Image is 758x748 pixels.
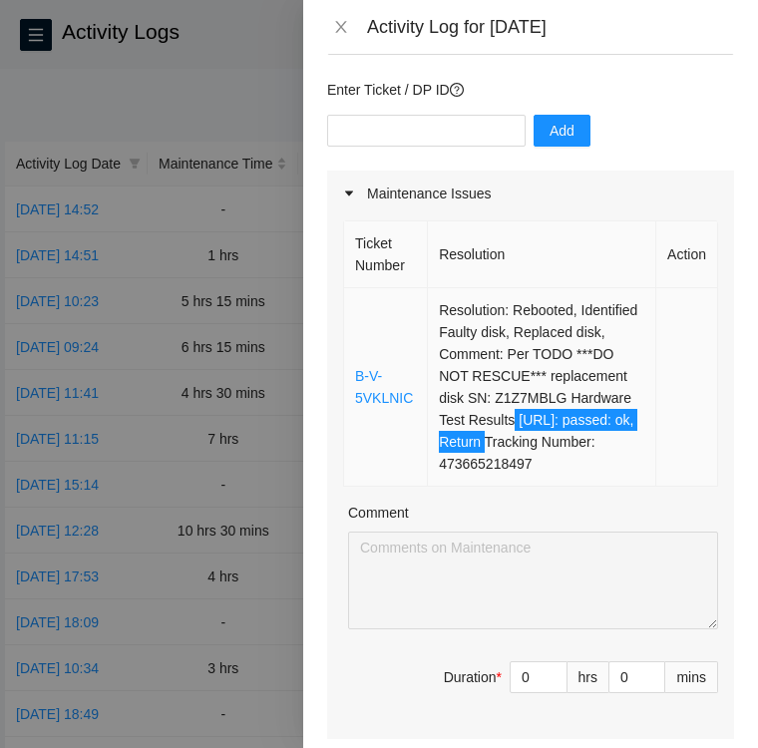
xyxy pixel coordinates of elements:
span: caret-right [343,187,355,199]
span: question-circle [450,83,464,97]
span: close [333,19,349,35]
div: hrs [568,661,609,693]
p: Enter Ticket / DP ID [327,79,734,101]
div: Maintenance Issues [327,171,734,216]
th: Resolution [428,221,656,288]
div: Duration [444,666,502,688]
div: mins [665,661,718,693]
div: Activity Log for [DATE] [367,16,734,38]
th: Ticket Number [344,221,428,288]
label: Comment [348,502,409,524]
textarea: Comment [348,532,718,629]
span: Add [550,120,574,142]
button: Close [327,18,355,37]
button: Add [534,115,590,147]
a: B-V-5VKLNIC [355,368,413,406]
td: Resolution: Rebooted, Identified Faulty disk, Replaced disk, Comment: Per TODO ***DO NOT RESCUE**... [428,288,656,487]
th: Action [656,221,718,288]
